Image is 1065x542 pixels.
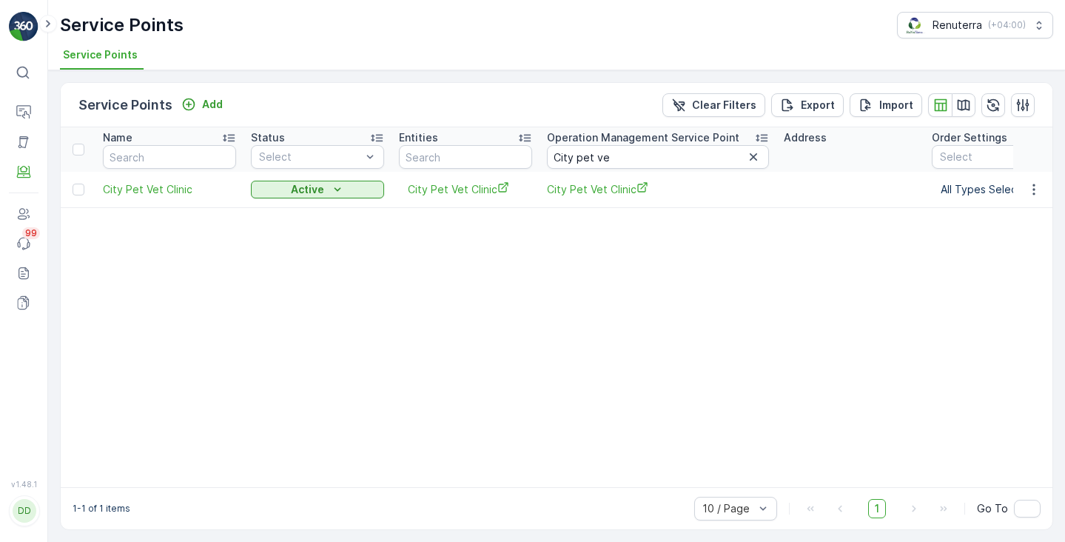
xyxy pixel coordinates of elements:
p: Select [940,150,1042,164]
p: ( +04:00 ) [988,19,1026,31]
p: Clear Filters [692,98,756,113]
p: Active [291,182,324,197]
p: Select [259,150,361,164]
p: 1-1 of 1 items [73,503,130,515]
a: 99 [9,229,38,258]
p: Order Settings [932,130,1007,145]
p: Address [784,130,827,145]
span: Service Points [63,47,138,62]
span: v 1.48.1 [9,480,38,489]
button: Renuterra(+04:00) [897,12,1053,39]
p: Status [251,130,285,145]
button: Add [175,96,229,113]
a: City Pet Vet Clinic [547,181,769,197]
p: Export [801,98,835,113]
input: Search [399,145,532,169]
button: Import [850,93,922,117]
p: Add [202,97,223,112]
input: Search [103,145,236,169]
p: All Types Selected [941,182,1056,197]
div: DD [13,499,36,523]
a: City Pet Vet Clinic [408,181,523,197]
p: Name [103,130,132,145]
p: Service Points [78,95,172,116]
p: Service Points [60,13,184,37]
p: Renuterra [933,18,982,33]
img: Screenshot_2024-07-26_at_13.33.01.png [904,17,927,33]
span: Go To [977,501,1008,516]
img: logo [9,12,38,41]
span: 1 [868,499,886,518]
p: 99 [25,227,37,239]
button: Clear Filters [662,93,765,117]
div: Toggle Row Selected [73,184,84,195]
p: Operation Management Service Point [547,130,739,145]
p: Import [879,98,913,113]
p: Entities [399,130,438,145]
button: Active [251,181,384,198]
button: DD [9,492,38,530]
button: Export [771,93,844,117]
a: City Pet Vet Clinic [103,182,236,197]
input: Search [547,145,769,169]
